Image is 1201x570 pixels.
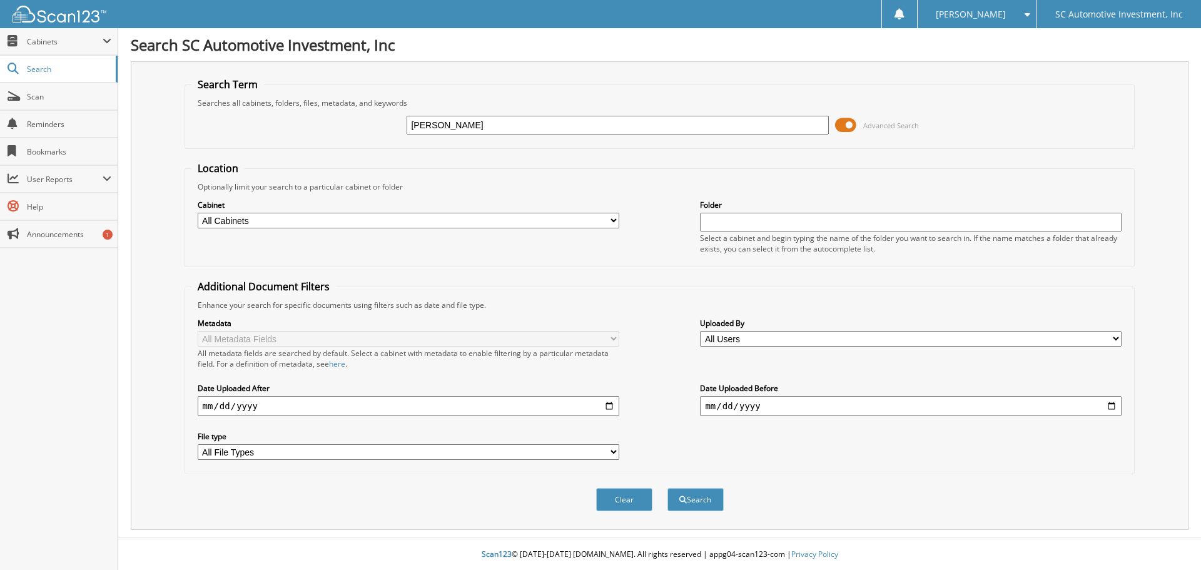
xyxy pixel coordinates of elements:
[191,280,336,293] legend: Additional Document Filters
[700,383,1122,394] label: Date Uploaded Before
[103,230,113,240] div: 1
[596,488,652,511] button: Clear
[700,233,1122,254] div: Select a cabinet and begin typing the name of the folder you want to search in. If the name match...
[27,146,111,157] span: Bookmarks
[118,539,1201,570] div: © [DATE]-[DATE] [DOMAIN_NAME]. All rights reserved | appg04-scan123-com |
[198,431,619,442] label: File type
[791,549,838,559] a: Privacy Policy
[191,161,245,175] legend: Location
[191,78,264,91] legend: Search Term
[863,121,919,130] span: Advanced Search
[191,98,1128,108] div: Searches all cabinets, folders, files, metadata, and keywords
[1055,11,1183,18] span: SC Automotive Investment, Inc
[27,119,111,130] span: Reminders
[198,200,619,210] label: Cabinet
[27,174,103,185] span: User Reports
[700,200,1122,210] label: Folder
[198,396,619,416] input: start
[131,34,1188,55] h1: Search SC Automotive Investment, Inc
[198,318,619,328] label: Metadata
[27,201,111,212] span: Help
[700,318,1122,328] label: Uploaded By
[13,6,106,23] img: scan123-logo-white.svg
[27,64,109,74] span: Search
[667,488,724,511] button: Search
[27,91,111,102] span: Scan
[1138,510,1201,570] iframe: Chat Widget
[191,181,1128,192] div: Optionally limit your search to a particular cabinet or folder
[700,396,1122,416] input: end
[198,348,619,369] div: All metadata fields are searched by default. Select a cabinet with metadata to enable filtering b...
[936,11,1006,18] span: [PERSON_NAME]
[482,549,512,559] span: Scan123
[27,229,111,240] span: Announcements
[198,383,619,394] label: Date Uploaded After
[191,300,1128,310] div: Enhance your search for specific documents using filters such as date and file type.
[329,359,345,369] a: here
[27,36,103,47] span: Cabinets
